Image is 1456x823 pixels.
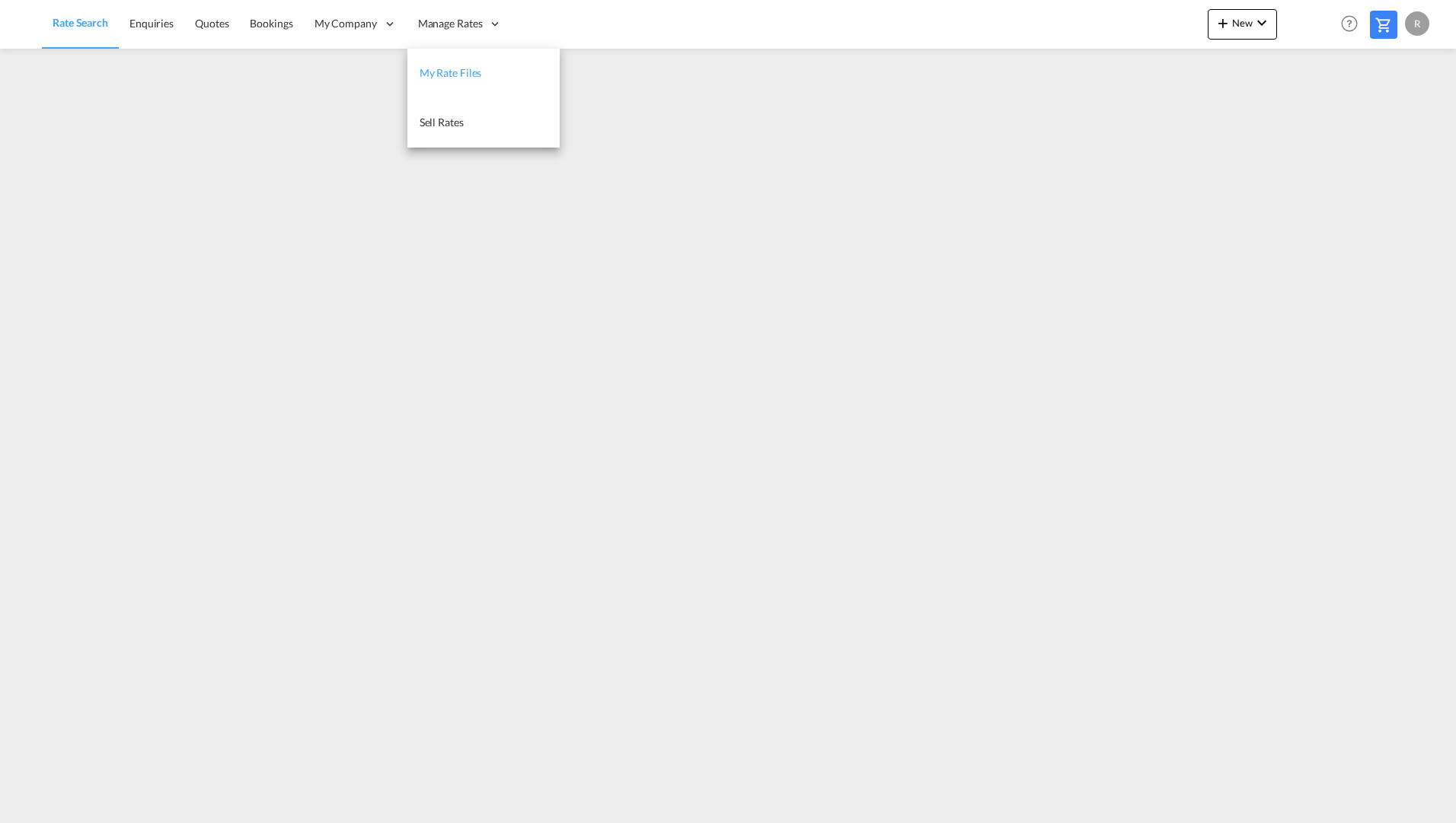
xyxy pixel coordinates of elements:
[195,17,228,30] span: Quotes
[407,98,560,148] a: Sell Rates
[1214,14,1232,32] md-icon: icon-plus 400-fg
[1336,11,1370,38] div: Help
[129,17,174,30] span: Enquiries
[1208,9,1277,40] button: icon-plus 400-fgNewicon-chevron-down
[1214,17,1271,29] span: New
[53,16,108,29] span: Rate Search
[1336,11,1362,37] span: Help
[420,66,482,79] span: My Rate Files
[1405,11,1429,36] div: R
[420,116,464,129] span: Sell Rates
[407,49,560,98] a: My Rate Files
[418,16,483,31] span: Manage Rates
[315,16,377,31] span: My Company
[250,17,292,30] span: Bookings
[1253,14,1271,32] md-icon: icon-chevron-down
